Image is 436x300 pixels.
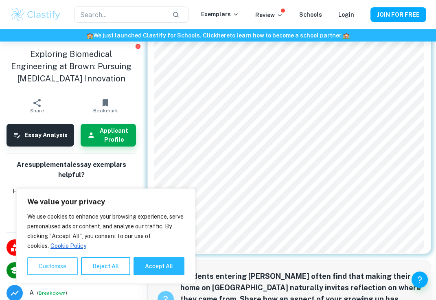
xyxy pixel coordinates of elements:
[217,32,230,39] a: here
[30,108,44,114] span: Share
[412,272,428,288] button: Help and Feedback
[16,188,195,284] div: We value your privacy
[74,7,166,23] input: Search...
[134,257,184,275] button: Accept All
[27,257,78,275] button: Customise
[7,187,136,205] p: Fill out our survey for a chance to win
[50,242,87,250] a: Cookie Policy
[299,11,322,18] a: Schools
[81,124,136,147] button: Applicant Profile
[37,289,67,297] span: ( )
[7,124,74,147] button: Essay Analysis
[27,212,184,251] p: We use cookies to enhance your browsing experience, serve personalised ads or content, and analys...
[93,108,118,114] span: Bookmark
[255,11,283,20] p: Review
[338,11,354,18] a: Login
[41,188,71,195] b: 30 second
[370,7,426,22] button: JOIN FOR FREE
[99,126,129,144] h6: Applicant Profile
[24,131,68,140] h6: Essay Analysis
[7,160,136,180] h6: Are supplemental essay exemplars helpful?
[10,7,61,23] img: Clastify logo
[135,43,141,49] button: Report issue
[71,94,140,117] button: Bookmark
[86,32,93,39] span: 🏫
[81,257,130,275] button: Reject All
[27,197,184,207] p: We value your privacy
[29,288,34,298] p: Grade
[2,31,434,40] h6: We just launched Clastify for Schools. Click to learn how to become a school partner.
[39,289,66,297] button: Breakdown
[343,32,350,39] span: 🏫
[3,94,71,117] button: Share
[201,10,239,19] p: Exemplars
[7,48,136,85] h1: Exploring Biomedical Engineering at Brown: Pursuing [MEDICAL_DATA] Innovation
